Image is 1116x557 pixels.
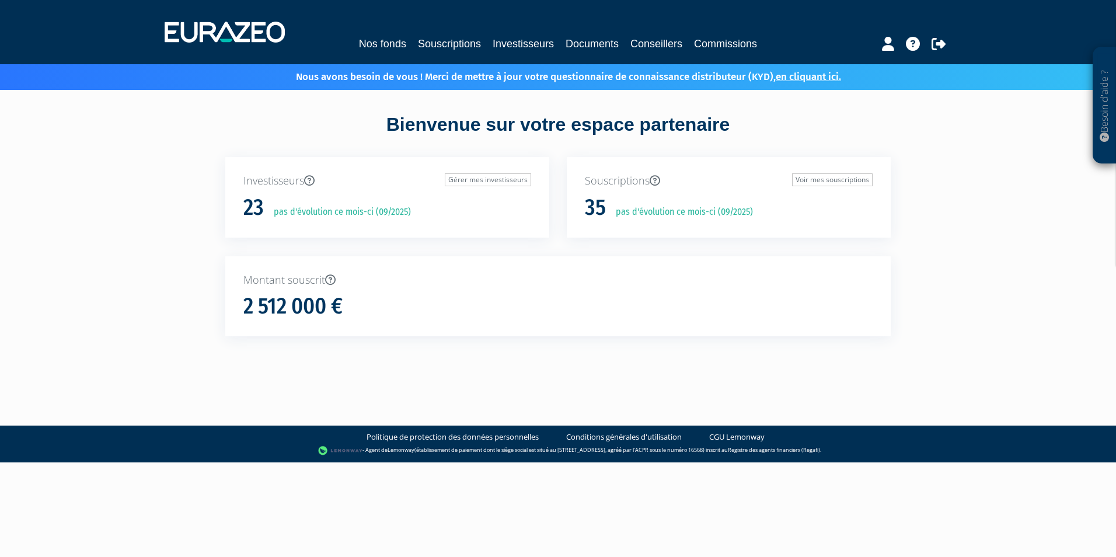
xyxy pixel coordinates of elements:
a: Voir mes souscriptions [792,173,873,186]
p: Souscriptions [585,173,873,189]
a: Conseillers [630,36,682,52]
a: Commissions [694,36,757,52]
p: Investisseurs [243,173,531,189]
p: pas d'évolution ce mois-ci (09/2025) [608,206,753,219]
a: CGU Lemonway [709,431,765,443]
img: logo-lemonway.png [318,445,363,457]
p: Besoin d'aide ? [1098,53,1111,158]
a: Lemonway [388,447,414,454]
a: Investisseurs [493,36,554,52]
p: Nous avons besoin de vous ! Merci de mettre à jour votre questionnaire de connaissance distribute... [262,67,841,84]
a: en cliquant ici. [776,71,841,83]
a: Registre des agents financiers (Regafi) [728,447,820,454]
a: Nos fonds [359,36,406,52]
p: Montant souscrit [243,273,873,288]
a: Gérer mes investisseurs [445,173,531,186]
div: - Agent de (établissement de paiement dont le siège social est situé au [STREET_ADDRESS], agréé p... [12,445,1104,457]
img: 1732889491-logotype_eurazeo_blanc_rvb.png [165,22,285,43]
a: Souscriptions [418,36,481,52]
h1: 23 [243,196,264,220]
h1: 35 [585,196,606,220]
a: Conditions générales d'utilisation [566,431,682,443]
a: Documents [566,36,619,52]
a: Politique de protection des données personnelles [367,431,539,443]
div: Bienvenue sur votre espace partenaire [217,112,899,157]
h1: 2 512 000 € [243,294,343,319]
p: pas d'évolution ce mois-ci (09/2025) [266,206,411,219]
